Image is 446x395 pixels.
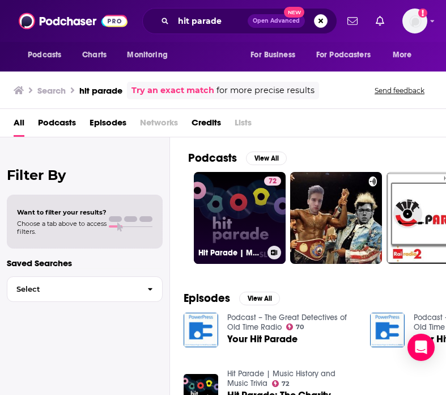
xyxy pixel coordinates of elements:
button: View All [246,152,287,165]
input: Search podcasts, credits, & more... [173,12,248,30]
span: 70 [296,325,304,330]
img: Your Hit Parade [370,313,405,347]
span: For Business [250,47,295,63]
span: Logged in as VHannley [402,9,427,33]
button: Show profile menu [402,9,427,33]
span: Podcasts [28,47,61,63]
span: for more precise results [216,84,315,97]
h3: Hit Parade | Music History and Music Trivia [198,248,263,258]
span: Open Advanced [253,18,300,24]
span: Want to filter your results? [17,208,107,216]
span: 72 [282,381,289,386]
h2: Filter By [7,167,163,183]
a: Your Hit Parade [227,334,298,344]
img: User Profile [402,9,427,33]
a: Podcast – The Great Detectives of Old Time Radio [227,313,347,332]
img: Podchaser - Follow, Share and Rate Podcasts [19,10,128,32]
a: 72 [272,380,290,387]
a: Show notifications dropdown [343,11,362,31]
button: Select [7,276,163,302]
span: Monitoring [127,47,167,63]
a: Show notifications dropdown [371,11,389,31]
button: open menu [119,44,182,66]
button: open menu [243,44,309,66]
button: View All [239,292,280,305]
a: All [14,114,24,137]
p: Saved Searches [7,258,163,268]
a: Hit Parade | Music History and Music Trivia [227,369,335,388]
span: Choose a tab above to access filters. [17,220,107,236]
h2: Podcasts [188,151,237,165]
span: Networks [140,114,178,137]
svg: Add a profile image [418,9,427,18]
h2: Episodes [184,291,230,305]
div: Open Intercom Messenger [407,334,435,361]
button: Open AdvancedNew [248,14,305,28]
a: 72Hit Parade | Music History and Music Trivia [194,172,286,264]
button: open menu [309,44,387,66]
a: EpisodesView All [184,291,280,305]
h3: Search [37,85,66,96]
span: Charts [82,47,107,63]
a: Try an exact match [131,84,214,97]
a: Episodes [90,114,126,137]
a: Charts [75,44,113,66]
h3: hit parade [79,85,122,96]
span: New [284,7,304,18]
span: 72 [269,176,277,187]
span: Select [7,285,138,293]
a: Podcasts [38,114,76,137]
a: 72 [264,177,281,186]
button: open menu [20,44,76,66]
span: For Podcasters [316,47,371,63]
a: PodcastsView All [188,151,287,165]
button: open menu [385,44,426,66]
a: 70 [286,323,304,330]
a: Credits [192,114,221,137]
span: Lists [235,114,252,137]
button: Send feedback [371,86,428,95]
img: Your Hit Parade [184,313,218,347]
span: More [393,47,412,63]
div: Search podcasts, credits, & more... [142,8,337,34]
